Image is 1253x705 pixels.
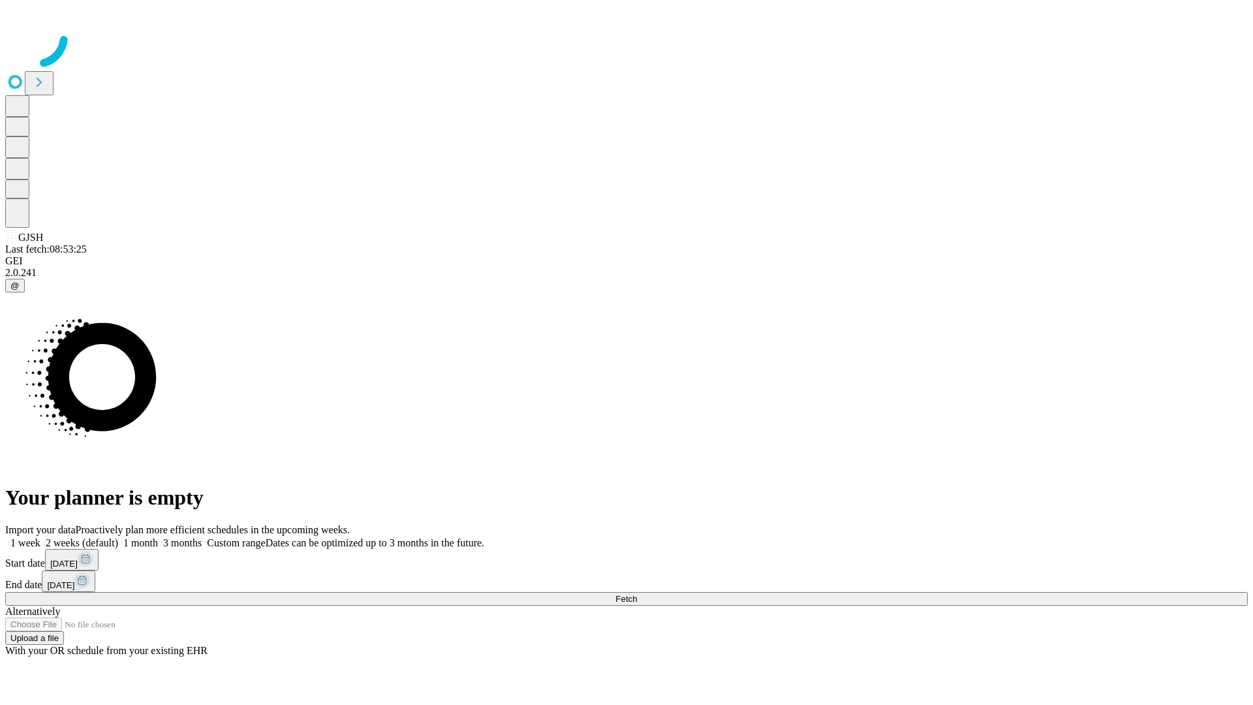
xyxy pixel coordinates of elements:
[615,594,637,604] span: Fetch
[5,571,1248,592] div: End date
[163,537,202,548] span: 3 months
[5,279,25,292] button: @
[5,243,87,255] span: Last fetch: 08:53:25
[5,255,1248,267] div: GEI
[5,549,1248,571] div: Start date
[5,267,1248,279] div: 2.0.241
[5,486,1248,510] h1: Your planner is empty
[45,549,99,571] button: [DATE]
[266,537,484,548] span: Dates can be optimized up to 3 months in the future.
[5,631,64,645] button: Upload a file
[10,281,20,290] span: @
[5,592,1248,606] button: Fetch
[207,537,265,548] span: Custom range
[5,606,60,617] span: Alternatively
[123,537,158,548] span: 1 month
[5,645,208,656] span: With your OR schedule from your existing EHR
[76,524,350,535] span: Proactively plan more efficient schedules in the upcoming weeks.
[5,524,76,535] span: Import your data
[50,559,78,569] span: [DATE]
[10,537,40,548] span: 1 week
[47,580,74,590] span: [DATE]
[46,537,118,548] span: 2 weeks (default)
[18,232,43,243] span: GJSH
[42,571,95,592] button: [DATE]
